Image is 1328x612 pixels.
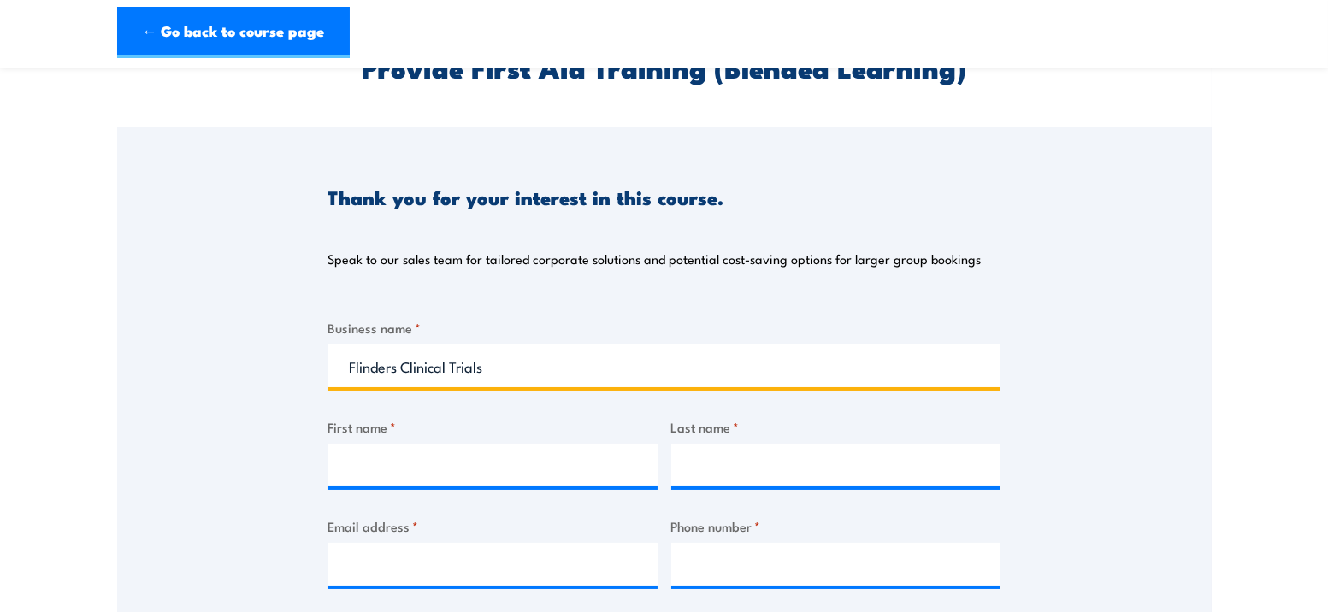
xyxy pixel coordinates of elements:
label: Phone number [671,516,1001,536]
a: ← Go back to course page [117,7,350,58]
label: Last name [671,417,1001,437]
h2: Provide First Aid Training (Blended Learning) [328,55,1000,79]
label: Email address [328,516,658,536]
label: Business name [328,318,1000,338]
h3: Thank you for your interest in this course. [328,187,723,207]
p: Speak to our sales team for tailored corporate solutions and potential cost-saving options for la... [328,250,981,268]
label: First name [328,417,658,437]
